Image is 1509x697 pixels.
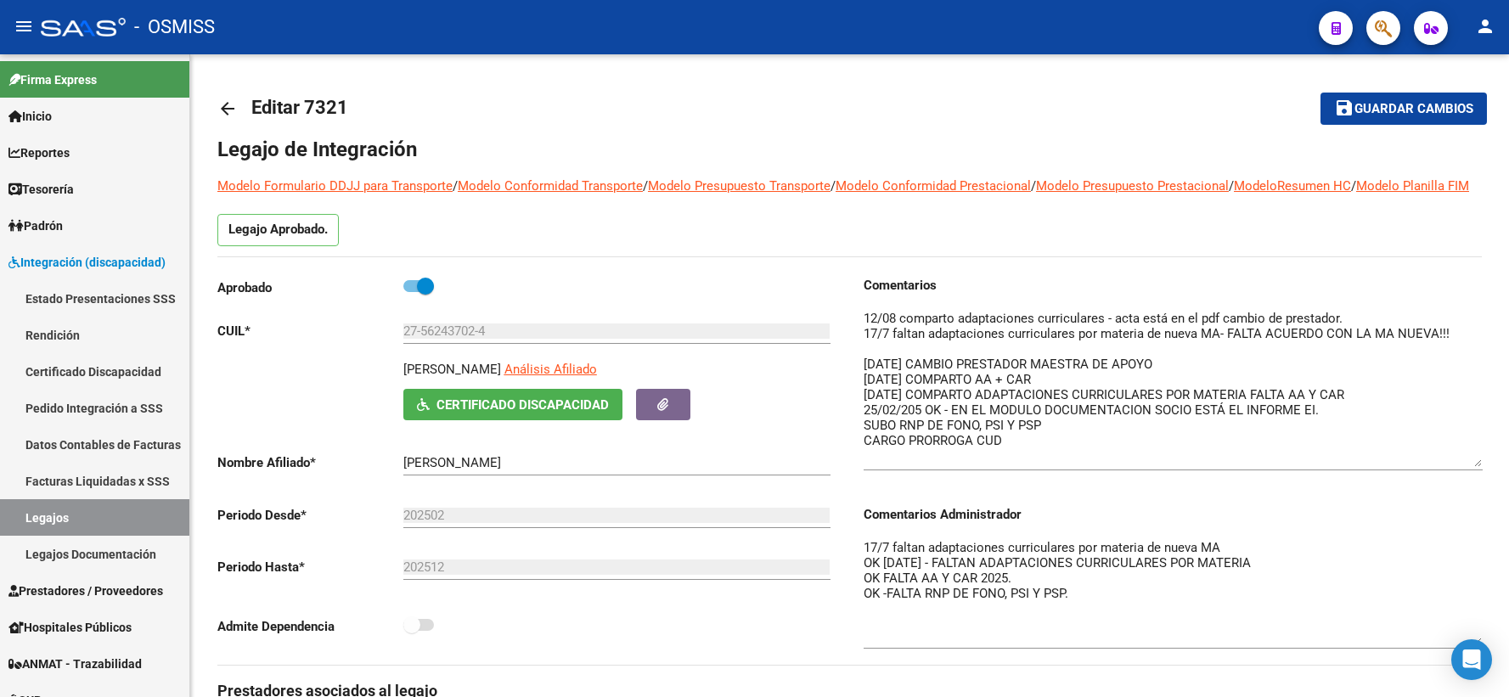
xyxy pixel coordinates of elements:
[217,506,403,525] p: Periodo Desde
[436,397,609,413] span: Certificado Discapacidad
[217,558,403,576] p: Periodo Hasta
[458,178,643,194] a: Modelo Conformidad Transporte
[1036,178,1229,194] a: Modelo Presupuesto Prestacional
[8,143,70,162] span: Reportes
[8,107,52,126] span: Inicio
[14,16,34,37] mat-icon: menu
[1475,16,1495,37] mat-icon: person
[403,389,622,420] button: Certificado Discapacidad
[8,70,97,89] span: Firma Express
[217,617,403,636] p: Admite Dependencia
[217,214,339,246] p: Legajo Aprobado.
[8,582,163,600] span: Prestadores / Proveedores
[864,505,1483,524] h3: Comentarios Administrador
[1451,639,1492,680] div: Open Intercom Messenger
[8,655,142,673] span: ANMAT - Trazabilidad
[1234,178,1351,194] a: ModeloResumen HC
[217,136,1482,163] h1: Legajo de Integración
[1320,93,1487,124] button: Guardar cambios
[251,97,348,118] span: Editar 7321
[8,180,74,199] span: Tesorería
[217,178,453,194] a: Modelo Formulario DDJJ para Transporte
[1354,102,1473,117] span: Guardar cambios
[217,98,238,119] mat-icon: arrow_back
[217,322,403,340] p: CUIL
[836,178,1031,194] a: Modelo Conformidad Prestacional
[134,8,215,46] span: - OSMISS
[504,362,597,377] span: Análisis Afiliado
[217,453,403,472] p: Nombre Afiliado
[864,276,1483,295] h3: Comentarios
[1334,98,1354,118] mat-icon: save
[8,253,166,272] span: Integración (discapacidad)
[648,178,831,194] a: Modelo Presupuesto Transporte
[8,618,132,637] span: Hospitales Públicos
[1356,178,1469,194] a: Modelo Planilla FIM
[217,278,403,297] p: Aprobado
[8,216,63,235] span: Padrón
[403,360,501,379] p: [PERSON_NAME]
